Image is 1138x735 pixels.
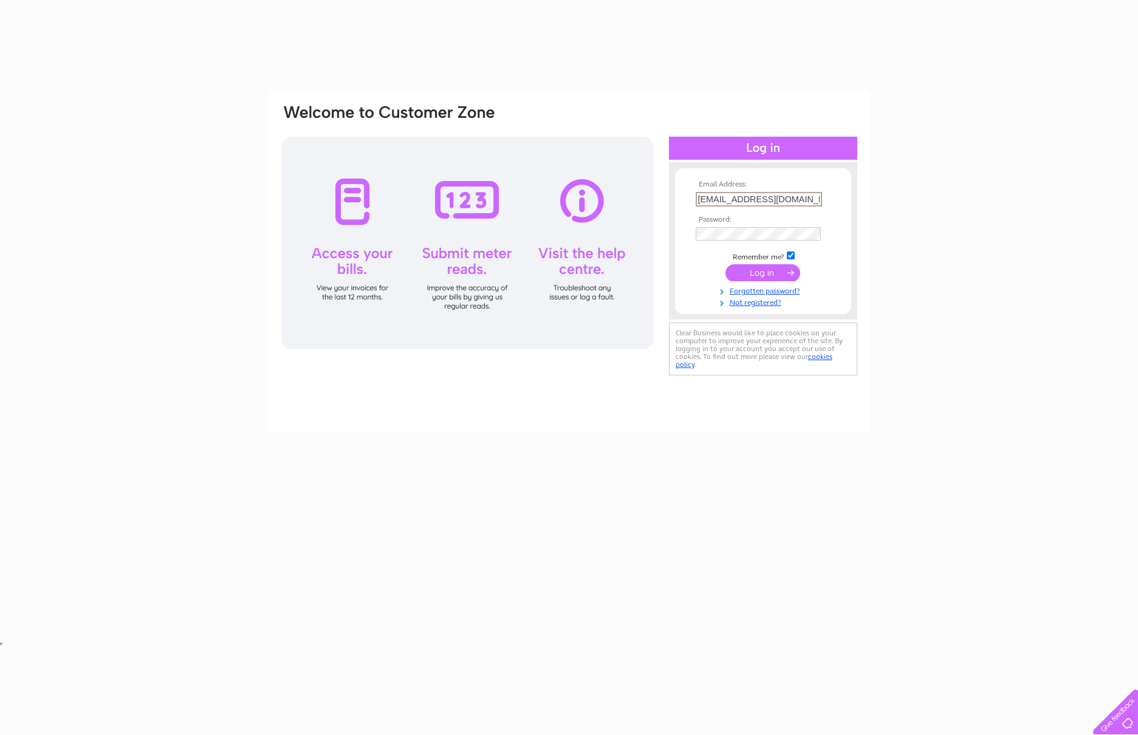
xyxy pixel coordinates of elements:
a: cookies policy [676,352,832,369]
th: Email Address: [693,180,834,189]
a: Forgotten password? [696,284,834,296]
th: Password: [693,216,834,224]
td: Remember me? [693,250,834,262]
input: Submit [725,264,800,281]
div: Clear Business would like to place cookies on your computer to improve your experience of the sit... [669,323,857,375]
a: Not registered? [696,296,834,307]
